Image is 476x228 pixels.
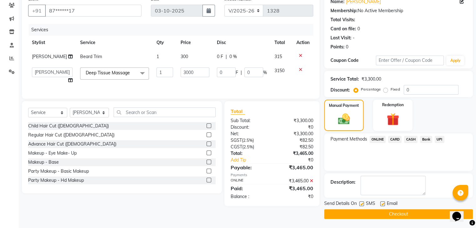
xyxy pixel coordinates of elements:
input: Search or Scan [114,107,216,117]
th: Total [271,36,293,50]
div: Coupon Code [330,57,376,64]
button: Apply [446,56,464,65]
a: Add Tip [226,157,279,163]
span: 0 F [217,53,223,60]
span: Bank [420,136,432,143]
span: ONLINE [370,136,386,143]
label: Percentage [361,87,381,92]
div: Party Makeup - Basic Makeup [28,168,89,175]
div: Service Total: [330,76,359,82]
div: Total: [226,150,272,157]
div: ₹0 [272,193,318,200]
div: No Active Membership [330,7,467,14]
div: Child Hair Cut ([DEMOGRAPHIC_DATA]) [28,123,109,129]
div: Discount: [226,124,272,131]
div: 0 [357,26,360,32]
label: Manual Payment [329,103,359,108]
span: % [263,69,267,76]
button: Checkout [324,209,473,219]
th: Price [177,36,213,50]
span: 300 [181,54,188,59]
div: - [353,35,355,41]
th: Stylist [28,36,76,50]
div: Balance : [226,193,272,200]
span: [PERSON_NAME] [32,54,67,59]
img: _cash.svg [334,112,354,126]
div: ₹3,300.00 [272,131,318,137]
label: Redemption [382,102,404,108]
div: ONLINE [226,178,272,184]
div: Regular Hair Cut ([DEMOGRAPHIC_DATA]) [28,132,115,138]
div: ( ) [226,137,272,144]
span: Deep Tissue Massage [86,70,130,76]
label: Fixed [391,87,400,92]
span: CGST [231,144,242,150]
span: 2.5% [243,138,253,143]
span: UPI [435,136,444,143]
span: Total [231,108,245,115]
div: Payable: [226,164,272,171]
div: ₹82.50 [272,144,318,150]
span: 0 % [229,53,237,60]
span: Beard Trim [80,54,102,59]
div: Advance Hair Cut ([DEMOGRAPHIC_DATA]) [28,141,116,147]
span: Email [387,200,397,208]
div: ₹3,465.00 [272,164,318,171]
th: Qty [153,36,177,50]
div: ₹0 [272,124,318,131]
span: CARD [388,136,402,143]
span: Send Details On [324,200,357,208]
div: Makeup - Base [28,159,59,166]
div: Net: [226,131,272,137]
div: 0 [346,44,348,50]
div: ( ) [226,144,272,150]
th: Service [76,36,153,50]
input: Enter Offer / Coupon Code [376,56,444,65]
div: ₹3,300.00 [272,117,318,124]
th: Action [293,36,313,50]
button: +91 [28,5,46,17]
div: Membership: [330,7,358,14]
div: Payments [231,172,313,178]
a: x [130,70,133,76]
div: ₹3,465.00 [272,150,318,157]
div: Card on file: [330,26,356,32]
img: _gift.svg [383,112,403,127]
span: CASH [404,136,417,143]
div: Last Visit: [330,35,351,41]
div: Total Visits: [330,17,355,23]
div: ₹3,300.00 [361,76,381,82]
span: SGST [231,137,242,143]
span: 1 [156,54,159,59]
span: | [241,69,242,76]
span: SMS [366,200,375,208]
div: Sub Total: [226,117,272,124]
div: Paid: [226,185,272,192]
span: 2.5% [243,144,253,149]
div: ₹82.50 [272,137,318,144]
div: ₹3,465.00 [272,185,318,192]
div: Points: [330,44,345,50]
div: Party Makeup - Hd Makeup [28,177,84,184]
div: ₹0 [279,157,318,163]
div: Discount: [330,87,350,93]
span: 3150 [274,68,284,73]
input: Search by Name/Mobile/Email/Code [45,5,141,17]
div: Makeup - Eye Make- Up [28,150,77,156]
span: F [236,69,238,76]
div: Services [29,24,318,36]
span: 315 [274,54,282,59]
div: Description: [330,179,356,186]
span: Payment Methods [330,136,367,142]
div: ₹3,465.00 [272,178,318,184]
iframe: chat widget [450,203,470,222]
th: Disc [213,36,271,50]
span: | [226,53,227,60]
